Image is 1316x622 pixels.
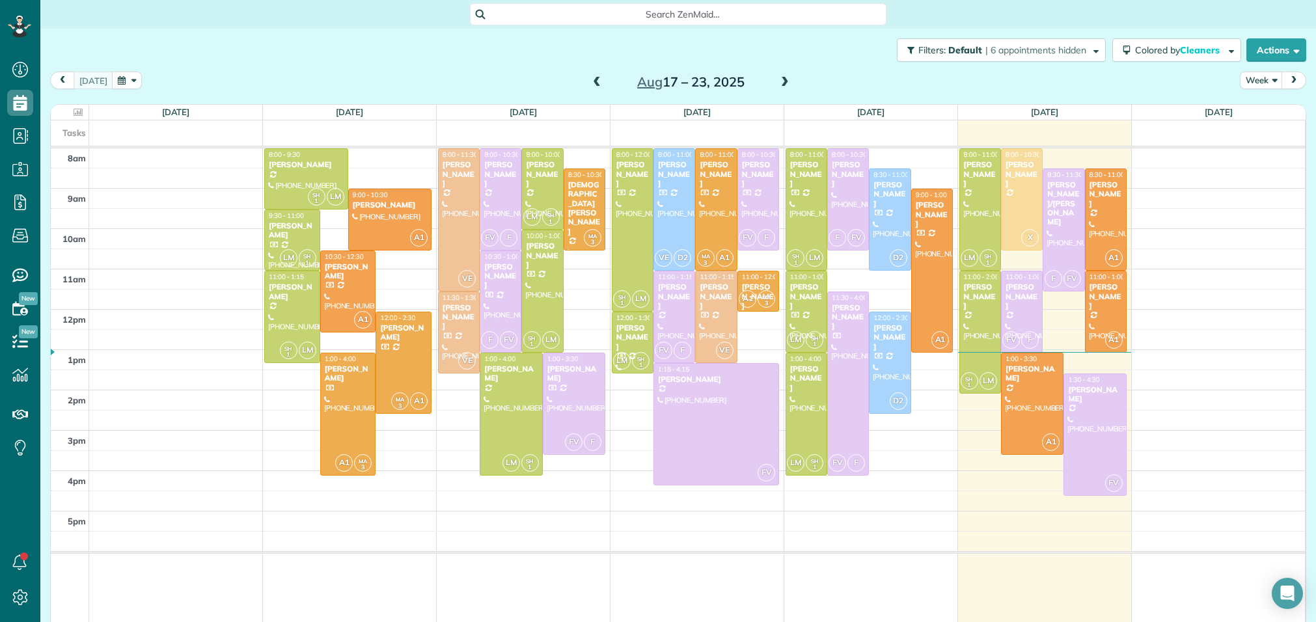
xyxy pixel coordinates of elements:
[758,464,775,481] span: FV
[458,270,476,288] span: VE
[739,229,756,247] span: FV
[354,311,372,329] span: A1
[658,365,689,373] span: 1:15 - 4:15
[281,349,297,361] small: 1
[392,400,408,412] small: 3
[698,257,714,269] small: 3
[565,433,583,451] span: FV
[269,211,304,220] span: 9:30 - 11:00
[1005,282,1039,310] div: [PERSON_NAME]
[964,150,999,159] span: 8:00 - 11:00
[637,74,663,90] span: Aug
[500,229,517,247] span: F
[829,229,846,247] span: F
[1090,170,1125,179] span: 8:30 - 11:00
[523,208,541,226] span: LM
[1031,107,1059,117] a: [DATE]
[1105,474,1123,492] span: FV
[524,338,540,351] small: 1
[355,461,371,474] small: 3
[62,234,86,244] span: 10am
[269,150,300,159] span: 8:00 - 9:30
[789,160,823,188] div: [PERSON_NAME]
[632,290,650,308] span: LM
[336,107,364,117] a: [DATE]
[484,262,517,290] div: [PERSON_NAME]
[1045,270,1062,288] span: F
[699,160,733,188] div: [PERSON_NAME]
[873,314,909,322] span: 12:00 - 2:30
[1240,72,1283,89] button: Week
[1002,331,1020,349] span: FV
[62,314,86,325] span: 12pm
[890,249,907,267] span: D2
[758,229,775,247] span: F
[1068,375,1099,384] span: 1:30 - 4:30
[500,331,517,349] span: FV
[616,150,651,159] span: 8:00 - 12:00
[716,342,733,359] span: VE
[985,44,1086,56] span: | 6 appointments hidden
[1005,160,1039,188] div: [PERSON_NAME]
[633,359,649,372] small: 1
[655,249,672,267] span: VE
[699,282,733,310] div: [PERSON_NAME]
[484,160,517,188] div: [PERSON_NAME]
[410,392,428,410] span: A1
[68,516,86,526] span: 5pm
[613,352,631,370] span: LM
[458,352,476,370] span: VE
[741,160,775,188] div: [PERSON_NAME]
[547,364,601,383] div: [PERSON_NAME]
[484,355,515,363] span: 1:00 - 4:00
[299,342,316,359] span: LM
[616,364,650,382] div: [PHONE_NUMBER]
[268,160,344,169] div: [PERSON_NAME]
[522,461,538,474] small: 1
[68,193,86,204] span: 9am
[1005,364,1060,383] div: [PERSON_NAME]
[931,331,949,349] span: A1
[1282,72,1306,89] button: next
[789,282,823,310] div: [PERSON_NAME]
[609,75,772,89] h2: 17 – 23, 2025
[324,364,372,383] div: [PERSON_NAME]
[543,216,559,228] small: 1
[481,331,499,349] span: F
[948,44,983,56] span: Default
[980,257,996,269] small: 1
[68,395,86,405] span: 2pm
[1090,273,1125,281] span: 11:00 - 1:00
[528,334,536,342] span: SH
[739,290,756,308] span: A1
[380,314,415,322] span: 12:00 - 2:30
[19,325,38,338] span: New
[568,180,601,236] div: [DEMOGRAPHIC_DATA][PERSON_NAME]
[857,107,885,117] a: [DATE]
[658,273,693,281] span: 11:00 - 1:15
[963,282,997,310] div: [PERSON_NAME]
[1112,38,1241,62] button: Colored byCleaners
[525,241,559,269] div: [PERSON_NAME]
[1047,180,1080,227] div: [PERSON_NAME]/[PERSON_NAME]
[268,282,316,301] div: [PERSON_NAME]
[1135,44,1224,56] span: Colored by
[19,292,38,305] span: New
[806,249,823,267] span: LM
[832,293,867,302] span: 11:30 - 4:00
[1089,180,1123,208] div: [PERSON_NAME]
[657,375,775,384] div: [PERSON_NAME]
[961,249,978,267] span: LM
[657,282,691,310] div: [PERSON_NAME]
[758,297,775,310] small: 3
[618,293,626,301] span: SH
[1063,270,1081,288] span: FV
[526,150,561,159] span: 8:00 - 10:00
[443,293,478,302] span: 11:30 - 1:30
[584,433,601,451] span: F
[481,229,499,247] span: FV
[616,160,650,188] div: [PERSON_NAME]
[162,107,190,117] a: [DATE]
[787,331,804,349] span: LM
[614,297,630,310] small: 1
